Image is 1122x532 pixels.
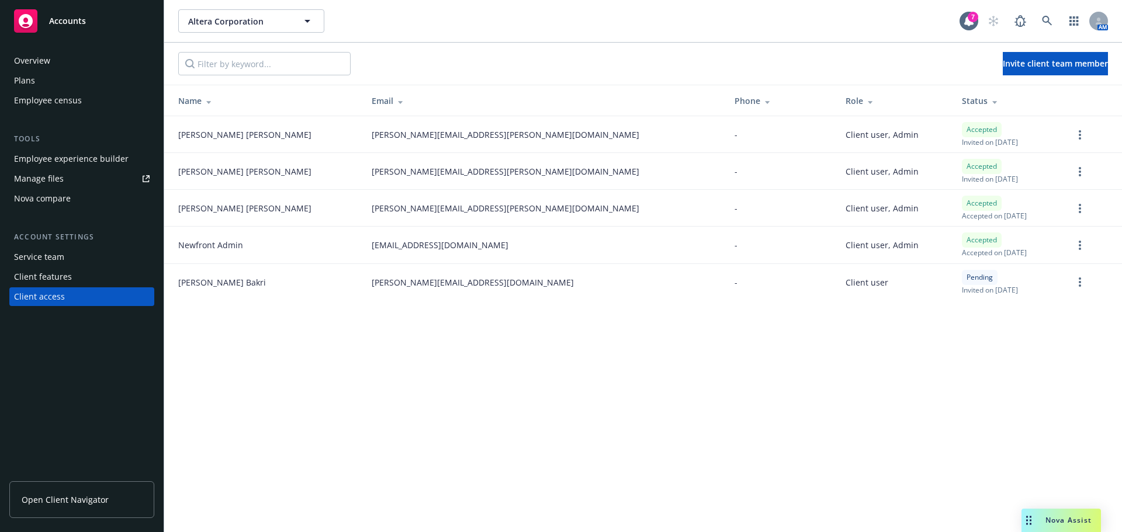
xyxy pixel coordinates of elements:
div: 7 [968,12,978,22]
a: Plans [9,71,154,90]
span: [PERSON_NAME] Bakri [178,276,266,288]
div: Phone [735,95,827,107]
span: Invited on [DATE] [962,285,1018,295]
span: Invite client team member [1003,58,1108,69]
a: Overview [9,51,154,70]
div: Employee census [14,91,82,110]
div: Tools [9,133,154,145]
span: Newfront Admin [178,239,243,251]
a: Search [1036,9,1059,33]
a: Switch app [1062,9,1086,33]
span: - [735,165,737,178]
a: more [1073,275,1087,289]
button: Invite client team member [1003,52,1108,75]
span: Pending [967,272,993,283]
span: [PERSON_NAME] [PERSON_NAME] [178,165,311,178]
a: Employee census [9,91,154,110]
a: Nova compare [9,189,154,208]
span: [PERSON_NAME][EMAIL_ADDRESS][DOMAIN_NAME] [372,276,574,288]
div: Employee experience builder [14,149,129,168]
span: Accepted [967,124,997,135]
div: Status [962,95,1054,107]
div: Overview [14,51,50,70]
span: [PERSON_NAME][EMAIL_ADDRESS][PERSON_NAME][DOMAIN_NAME] [372,165,639,178]
a: Client features [9,267,154,286]
div: Service team [14,248,64,266]
span: Invited on [DATE] [962,137,1018,147]
span: Client user, Admin [846,165,919,178]
div: Plans [14,71,35,90]
a: Manage files [9,169,154,188]
span: Client user [846,276,888,288]
span: [PERSON_NAME][EMAIL_ADDRESS][PERSON_NAME][DOMAIN_NAME] [372,128,639,141]
span: Accepted [967,235,997,245]
span: Client user, Admin [846,239,919,251]
a: more [1073,128,1087,142]
div: Role [846,95,943,107]
div: Name [178,95,353,107]
input: Filter by keyword... [178,52,351,75]
span: [EMAIL_ADDRESS][DOMAIN_NAME] [372,239,508,251]
a: Employee experience builder [9,149,154,168]
button: Altera Corporation [178,9,324,33]
span: [PERSON_NAME][EMAIL_ADDRESS][PERSON_NAME][DOMAIN_NAME] [372,202,639,214]
a: more [1073,201,1087,215]
a: Client access [9,287,154,306]
a: Start snowing [982,9,1005,33]
span: Accounts [49,16,86,26]
a: Service team [9,248,154,266]
span: Accepted on [DATE] [962,248,1027,258]
span: - [735,202,737,214]
span: Nova Assist [1045,515,1092,525]
span: - [735,128,737,141]
span: Client user, Admin [846,202,919,214]
a: Report a Bug [1009,9,1032,33]
span: Open Client Navigator [22,493,109,506]
span: Accepted [967,161,997,172]
span: Invited on [DATE] [962,174,1018,184]
div: Manage files [14,169,64,188]
a: more [1073,165,1087,179]
span: Accepted on [DATE] [962,211,1027,221]
div: Nova compare [14,189,71,208]
span: Client user, Admin [846,128,919,141]
button: Nova Assist [1021,509,1101,532]
a: more [1073,238,1087,252]
span: [PERSON_NAME] [PERSON_NAME] [178,202,311,214]
div: Client access [14,287,65,306]
span: - [735,239,737,251]
div: Account settings [9,231,154,243]
span: [PERSON_NAME] [PERSON_NAME] [178,128,311,141]
div: Drag to move [1021,509,1036,532]
span: Altera Corporation [188,15,289,27]
span: - [735,276,737,288]
div: Email [372,95,716,107]
span: Accepted [967,198,997,208]
a: Accounts [9,5,154,37]
div: Client features [14,267,72,286]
